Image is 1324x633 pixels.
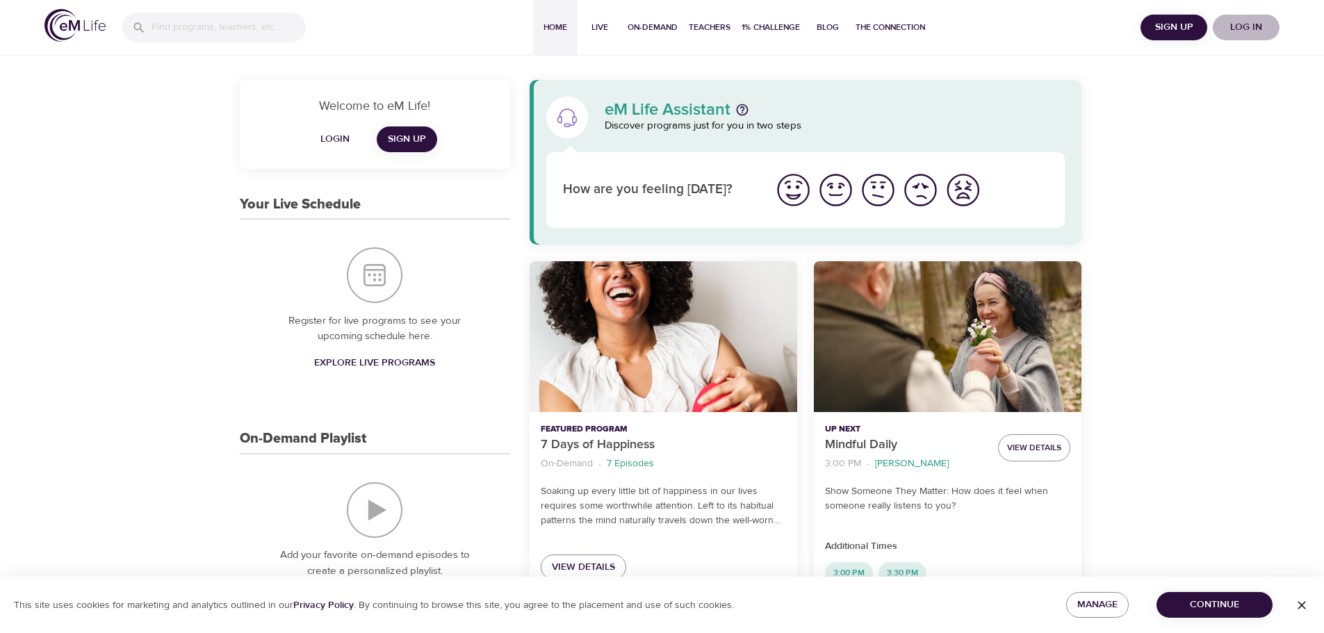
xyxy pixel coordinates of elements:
[825,484,1070,513] p: Show Someone They Matter: How does it feel when someone really listens to you?
[942,169,984,211] button: I'm feeling worst
[563,180,755,200] p: How are you feeling [DATE]?
[314,354,435,372] span: Explore Live Programs
[1141,15,1207,40] button: Sign Up
[772,169,815,211] button: I'm feeling great
[628,20,678,35] span: On-Demand
[605,118,1065,134] p: Discover programs just for you in two steps
[742,20,800,35] span: 1% Challenge
[878,567,926,579] span: 3:30 PM
[944,171,982,209] img: worst
[1077,596,1118,614] span: Manage
[541,457,593,471] p: On-Demand
[541,484,786,528] p: Soaking up every little bit of happiness in our lives requires some worthwhile attention. Left to...
[825,567,873,579] span: 3:00 PM
[1157,592,1273,618] button: Continue
[899,169,942,211] button: I'm feeling bad
[825,454,987,473] nav: breadcrumb
[817,171,855,209] img: good
[240,431,366,447] h3: On-Demand Playlist
[1146,19,1202,36] span: Sign Up
[377,126,437,152] a: Sign Up
[901,171,940,209] img: bad
[268,548,482,579] p: Add your favorite on-demand episodes to create a personalized playlist.
[814,261,1081,412] button: Mindful Daily
[811,20,844,35] span: Blog
[293,599,354,611] a: Privacy Policy
[268,313,482,345] p: Register for live programs to see your upcoming schedule here.
[541,423,786,436] p: Featured Program
[539,20,572,35] span: Home
[774,171,812,209] img: great
[998,434,1070,461] button: View Details
[313,126,357,152] button: Login
[815,169,857,211] button: I'm feeling good
[825,436,987,454] p: Mindful Daily
[309,350,441,376] a: Explore Live Programs
[347,247,402,303] img: Your Live Schedule
[541,436,786,454] p: 7 Days of Happiness
[347,482,402,538] img: On-Demand Playlist
[1007,441,1061,455] span: View Details
[256,97,493,115] p: Welcome to eM Life!
[240,197,361,213] h3: Your Live Schedule
[556,106,578,129] img: eM Life Assistant
[878,562,926,584] div: 3:30 PM
[875,457,949,471] p: [PERSON_NAME]
[825,423,987,436] p: Up Next
[152,13,306,42] input: Find programs, teachers, etc...
[825,457,861,471] p: 3:00 PM
[605,101,730,118] p: eM Life Assistant
[583,20,616,35] span: Live
[1066,592,1129,618] button: Manage
[825,562,873,584] div: 3:00 PM
[867,454,869,473] li: ·
[1213,15,1280,40] button: Log in
[859,171,897,209] img: ok
[856,20,925,35] span: The Connection
[318,131,352,148] span: Login
[825,539,1070,554] p: Additional Times
[857,169,899,211] button: I'm feeling ok
[530,261,797,412] button: 7 Days of Happiness
[1218,19,1274,36] span: Log in
[552,559,615,576] span: View Details
[1168,596,1261,614] span: Continue
[541,454,786,473] nav: breadcrumb
[598,454,601,473] li: ·
[607,457,654,471] p: 7 Episodes
[689,20,730,35] span: Teachers
[388,131,426,148] span: Sign Up
[44,9,106,42] img: logo
[541,554,626,580] a: View Details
